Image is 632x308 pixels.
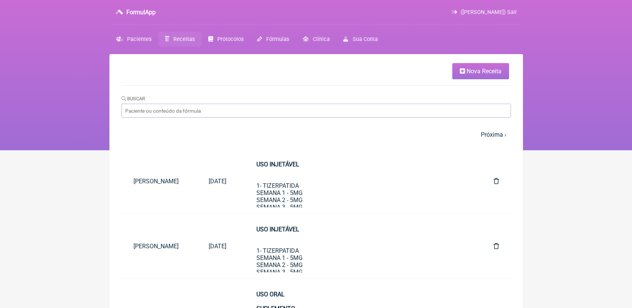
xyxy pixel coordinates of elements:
[121,104,511,118] input: Paciente ou conteúdo da fórmula
[266,36,289,42] span: Fórmulas
[197,237,238,256] a: [DATE]
[121,127,511,143] nav: pager
[127,36,152,42] span: Pacientes
[256,161,464,275] div: 1- TIZERPATIDA SEMANA 1 - 5MG SEMANA 2 - 5MG SEMANA 3 - 5MG SEMANA 4 - 2,5MG Reavaliar 2- Acelera...
[250,32,296,47] a: Fórmulas
[109,32,158,47] a: Pacientes
[256,226,299,233] strong: USO INJETÁVEL
[313,36,330,42] span: Clínica
[244,220,476,272] a: USO INJETÁVEL1- TIZERPATIDASEMANA 1 - 5MGSEMANA 2 - 5MGSEMANA 3 - 5MGSEMANA 4 - 2,5MGReavaliar2- ...
[158,32,202,47] a: Receitas
[467,68,502,75] span: Nova Receita
[452,63,509,79] a: Nova Receita
[121,237,197,256] a: [PERSON_NAME]
[256,161,299,168] strong: USO INJETÁVEL
[121,96,145,101] label: Buscar
[336,32,384,47] a: Sua Conta
[202,32,250,47] a: Protocolos
[481,131,506,138] a: Próxima ›
[452,9,517,15] a: ([PERSON_NAME]) Sair
[126,9,156,16] h3: FormulApp
[121,172,197,191] a: [PERSON_NAME]
[461,9,517,15] span: ([PERSON_NAME]) Sair
[197,172,238,191] a: [DATE]
[217,36,244,42] span: Protocolos
[173,36,195,42] span: Receitas
[244,155,476,207] a: USO INJETÁVEL1- TIZERPATIDASEMANA 1 - 5MGSEMANA 2 - 5MGSEMANA 3 - 5MGSEMANA 4 - 2,5MGReavaliar2- ...
[353,36,378,42] span: Sua Conta
[296,32,336,47] a: Clínica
